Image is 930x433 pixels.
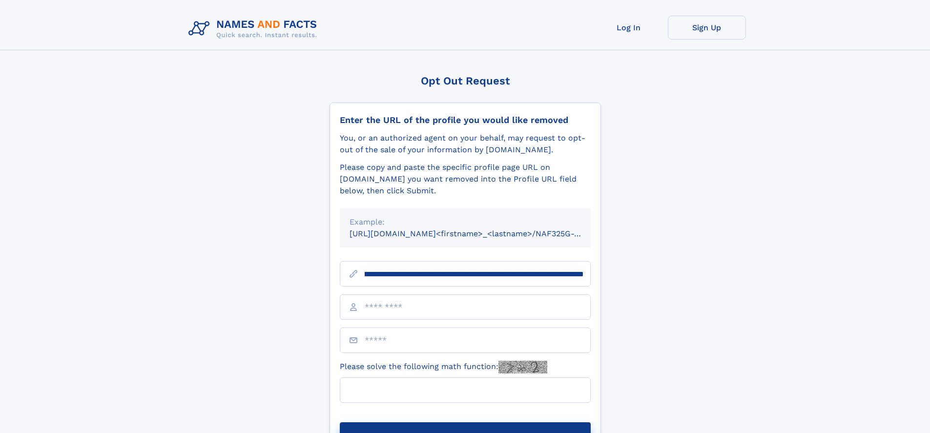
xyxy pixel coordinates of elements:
[185,16,325,42] img: Logo Names and Facts
[340,162,591,197] div: Please copy and paste the specific profile page URL on [DOMAIN_NAME] you want removed into the Pr...
[340,132,591,156] div: You, or an authorized agent on your behalf, may request to opt-out of the sale of your informatio...
[340,115,591,125] div: Enter the URL of the profile you would like removed
[668,16,746,40] a: Sign Up
[350,216,581,228] div: Example:
[340,361,547,373] label: Please solve the following math function:
[350,229,609,238] small: [URL][DOMAIN_NAME]<firstname>_<lastname>/NAF325G-xxxxxxxx
[590,16,668,40] a: Log In
[330,75,601,87] div: Opt Out Request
